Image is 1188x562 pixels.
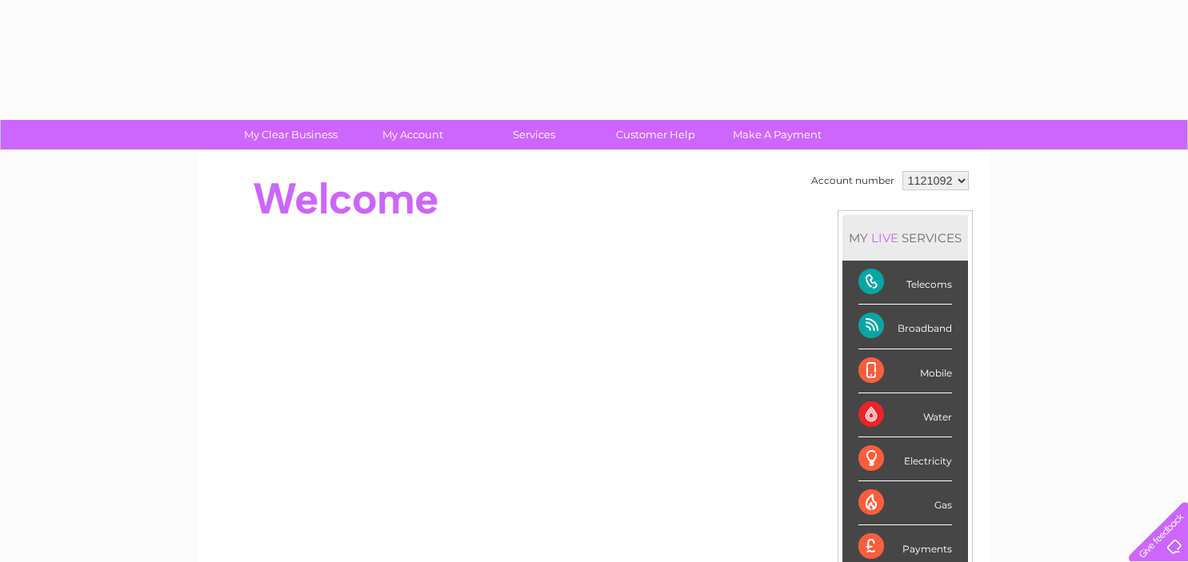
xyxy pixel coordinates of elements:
a: My Account [346,120,478,149]
a: My Clear Business [225,120,357,149]
div: Electricity [858,437,952,481]
a: Customer Help [590,120,722,149]
div: Water [858,393,952,437]
td: Account number [807,167,898,194]
div: LIVE [868,230,902,245]
div: Gas [858,481,952,525]
a: Make A Payment [711,120,843,149]
div: Broadband [858,305,952,349]
div: MY SERVICES [842,215,968,261]
div: Telecoms [858,261,952,305]
div: Mobile [858,349,952,393]
a: Services [468,120,600,149]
